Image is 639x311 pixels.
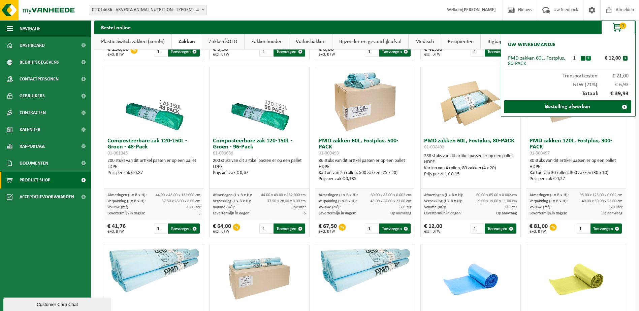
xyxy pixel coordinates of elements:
[319,223,337,234] div: € 67,50
[20,104,46,121] span: Contracten
[104,244,204,294] img: 01-000496
[481,34,511,49] a: Bigbags
[602,211,622,215] span: Op aanvraag
[213,223,231,234] div: € 64,00
[319,158,412,182] div: 36 stuks van dit artikel passen er op een pallet
[581,56,585,61] button: -
[424,153,517,177] div: 288 stuks van dit artikel passen er op een pallet
[20,138,45,155] span: Rapportage
[424,159,517,165] div: HDPE
[530,230,548,234] span: excl. BTW
[274,46,305,57] button: Toevoegen
[471,223,484,234] input: 1
[476,193,517,197] span: 60.00 x 85.00 x 0.002 cm
[20,88,45,104] span: Gebruikers
[623,56,628,61] button: x
[213,193,252,197] span: Afmetingen (L x B x H):
[599,82,629,88] span: € 6,93
[107,151,128,156] span: 01-001045
[462,7,496,12] strong: [PERSON_NAME]
[530,176,622,182] div: Prijs per zak € 0,27
[107,230,126,234] span: excl. BTW
[94,21,137,34] h2: Bestel online
[508,56,568,66] div: PMD zakken 60L, Fostplus, 80-PACK
[365,46,378,57] input: 1
[601,21,635,34] button: 1
[496,211,517,215] span: Op aanvraag
[20,20,40,37] span: Navigatie
[259,223,273,234] input: 1
[154,223,167,234] input: 1
[400,205,411,209] span: 60 liter
[505,70,632,79] div: Transportkosten:
[107,223,126,234] div: € 41,76
[530,138,622,156] h3: PMD zakken 120L, Fostplus, 300-PACK
[213,199,251,203] span: Verpakking (L x B x H):
[107,53,129,57] span: excl. BTW
[107,170,200,176] div: Prijs per zak € 0,87
[319,138,412,156] h3: PMD zakken 60L, Fostplus, 500-PACK
[172,34,202,49] a: Zakken
[319,199,357,203] span: Verpakking (L x B x H):
[20,172,50,188] span: Product Shop
[530,151,550,156] span: 01-000497
[379,46,411,57] button: Toevoegen
[332,34,408,49] a: Bijzonder en gevaarlijk afval
[20,54,59,71] span: Bedrijfsgegevens
[530,193,569,197] span: Afmetingen (L x B x H):
[107,211,145,215] span: Levertermijn in dagen:
[213,138,306,156] h3: Composteerbare zak 120-150L - Groen - 96-Pack
[390,211,411,215] span: Op aanvraag
[424,46,442,57] div: € 42,00
[259,46,273,57] input: 1
[424,171,517,177] div: Prijs per zak € 0,15
[365,223,378,234] input: 1
[424,138,517,151] h3: PMD zakken 60L, Fostplus, 80-PACK
[609,205,622,209] span: 120 liter
[441,34,480,49] a: Recipiënten
[505,79,632,88] div: BTW (21%):
[168,223,199,234] button: Toevoegen
[593,56,623,61] div: € 12,00
[504,100,631,113] a: Bestelling afwerken
[424,145,444,150] span: 01-000492
[154,46,167,57] input: 1
[261,193,306,197] span: 44.00 x 43.00 x 132.000 cm
[505,205,517,209] span: 60 liter
[319,205,341,209] span: Volume (m³):
[437,67,504,135] img: 01-000492
[599,73,629,79] span: € 21,00
[580,193,622,197] span: 95.00 x 125.00 x 0.002 cm
[471,46,484,57] input: 1
[120,67,188,135] img: 01-001045
[331,67,398,135] img: 01-000493
[424,165,517,171] div: Karton van 4 rollen, 80 zakken (4 x 20)
[107,205,129,209] span: Volume (m³):
[20,188,74,205] span: Acceptatievoorwaarden
[424,223,442,234] div: € 12,00
[599,91,629,97] span: € 39,93
[371,199,411,203] span: 45.00 x 26.00 x 23.00 cm
[319,170,412,176] div: Karton van 25 rollen, 500 zakken (25 x 20)
[424,205,446,209] span: Volume (m³):
[530,170,622,176] div: Karton van 30 rollen, 300 zakken (30 x 10)
[568,56,580,61] div: 1
[409,34,441,49] a: Medisch
[530,205,551,209] span: Volume (m³):
[424,211,461,215] span: Levertermijn in dagen:
[89,5,206,15] span: 02-014636 - ARVESTA ANIMAL NUTRITION – IZEGEM - IZEGEM
[245,34,289,49] a: Zakkenhouder
[107,46,129,57] div: € 136,00
[319,211,356,215] span: Levertermijn in dagen:
[107,138,200,156] h3: Composteerbare zak 120-150L - Groen - 48-Pack
[424,199,462,203] span: Verpakking (L x B x H):
[20,155,48,172] span: Documenten
[107,199,146,203] span: Verpakking (L x B x H):
[213,211,250,215] span: Levertermijn in dagen:
[485,46,516,57] button: Toevoegen
[379,223,411,234] button: Toevoegen
[213,164,306,170] div: LDPE
[476,199,517,203] span: 29.00 x 19.00 x 11.00 cm
[107,193,147,197] span: Afmetingen (L x B x H):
